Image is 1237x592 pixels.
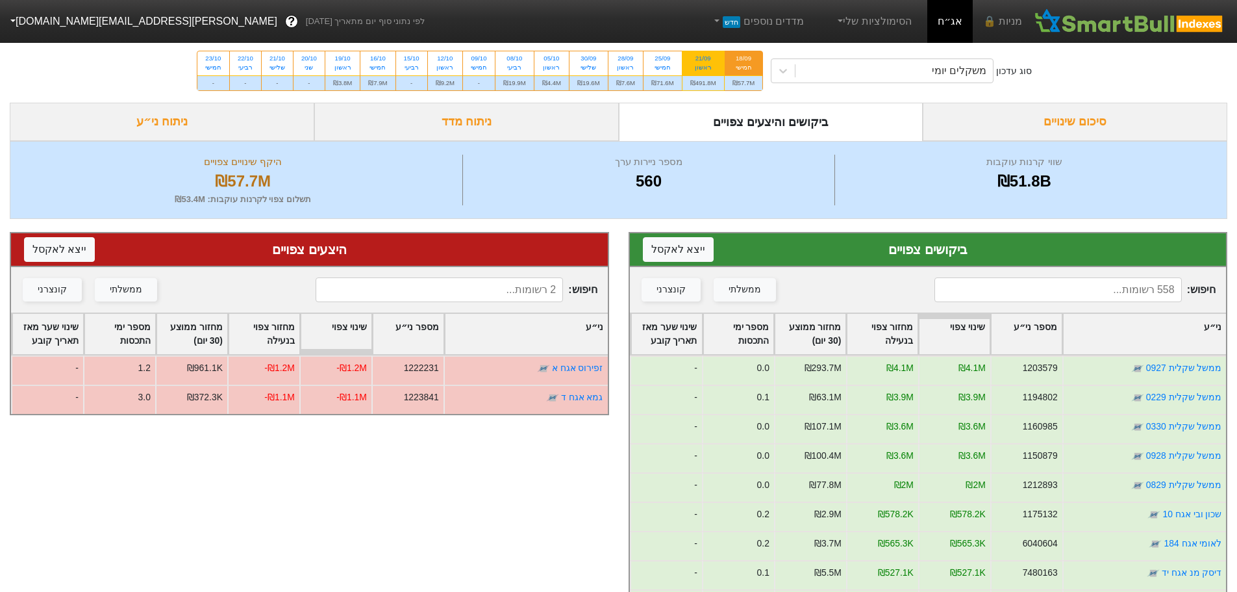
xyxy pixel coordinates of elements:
[1145,480,1221,490] a: ממשל שקלית 0829
[756,420,769,433] div: 0.0
[877,566,913,580] div: ₪527.1K
[316,277,597,302] span: חיפוש :
[269,63,285,72] div: שלישי
[1022,537,1057,550] div: 6040604
[886,391,913,404] div: ₪3.9M
[503,54,526,63] div: 08/10
[958,361,985,375] div: ₪4.1M
[1131,391,1143,404] img: tase link
[1131,362,1143,375] img: tase link
[542,63,561,72] div: ראשון
[814,508,841,521] div: ₪2.9M
[197,75,229,90] div: -
[1145,421,1221,431] a: ממשל שקלית 0330
[546,391,559,404] img: tase link
[368,63,387,72] div: חמישי
[630,531,702,560] div: -
[1063,314,1226,354] div: Toggle SortBy
[1145,392,1221,402] a: ממשל שקלית 0229
[814,537,841,550] div: ₪3.7M
[608,75,643,90] div: ₪7.6M
[949,508,985,521] div: ₪578.2K
[138,361,151,375] div: 1.2
[84,314,155,354] div: Toggle SortBy
[1022,508,1057,521] div: 1175132
[264,361,295,375] div: -₪1.2M
[301,54,317,63] div: 20/10
[12,314,83,354] div: Toggle SortBy
[471,63,487,72] div: חמישי
[542,54,561,63] div: 05/10
[656,283,686,297] div: קונצרני
[725,75,763,90] div: ₪57.7M
[110,283,142,297] div: ממשלתי
[229,314,299,354] div: Toggle SortBy
[643,75,682,90] div: ₪71.6M
[156,314,227,354] div: Toggle SortBy
[732,63,755,72] div: חמישי
[404,361,439,375] div: 1222231
[495,75,534,90] div: ₪19.9M
[373,314,444,354] div: Toggle SortBy
[991,314,1062,354] div: Toggle SortBy
[714,278,776,302] button: ממשלתי
[723,16,740,28] span: חדש
[643,240,1214,259] div: ביקושים צפויים
[1164,538,1221,548] a: לאומי אגח 184
[503,63,526,72] div: רביעי
[996,64,1032,78] div: סוג עדכון
[561,392,603,402] a: גמא אגח ד
[262,75,293,90] div: -
[756,391,769,404] div: 0.1
[301,314,371,354] div: Toggle SortBy
[1146,567,1159,580] img: tase link
[1022,391,1057,404] div: 1194802
[205,63,221,72] div: חמישי
[534,75,569,90] div: ₪4.4M
[396,75,427,90] div: -
[809,391,842,404] div: ₪63.1M
[569,75,608,90] div: ₪19.6M
[314,103,619,141] div: ניתוח מדד
[616,63,635,72] div: ראשון
[187,361,223,375] div: ₪961.1K
[756,508,769,521] div: 0.2
[24,240,595,259] div: היצעים צפויים
[886,420,913,433] div: ₪3.6M
[301,63,317,72] div: שני
[838,170,1210,193] div: ₪51.8B
[630,560,702,589] div: -
[966,478,985,492] div: ₪2M
[703,314,774,354] div: Toggle SortBy
[690,63,716,72] div: ראשון
[316,277,563,302] input: 2 רשומות...
[630,385,702,414] div: -
[630,355,702,385] div: -
[690,54,716,63] div: 21/09
[24,237,95,262] button: ייצא לאקסל
[919,314,990,354] div: Toggle SortBy
[294,75,325,90] div: -
[775,314,845,354] div: Toggle SortBy
[269,54,285,63] div: 21/10
[630,443,702,472] div: -
[1145,363,1221,373] a: ממשל שקלית 0927
[230,75,261,90] div: -
[138,391,151,404] div: 3.0
[847,314,918,354] div: Toggle SortBy
[288,13,295,31] span: ?
[619,103,923,141] div: ביקושים והיצעים צפויים
[264,391,295,404] div: -₪1.1M
[1145,450,1221,461] a: ממשל שקלית 0928
[958,420,985,433] div: ₪3.6M
[238,63,253,72] div: רביעי
[893,478,913,492] div: ₪2M
[1022,420,1057,433] div: 1160985
[651,63,674,72] div: חמישי
[577,54,600,63] div: 30/09
[466,170,831,193] div: 560
[1131,420,1143,433] img: tase link
[333,54,352,63] div: 19/10
[616,54,635,63] div: 28/09
[732,54,755,63] div: 18/09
